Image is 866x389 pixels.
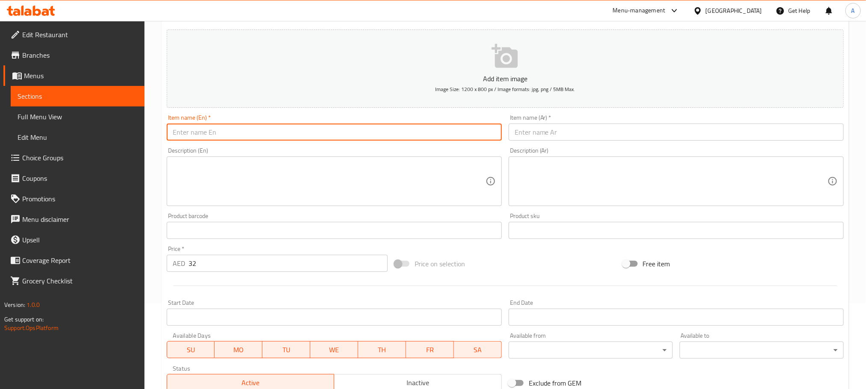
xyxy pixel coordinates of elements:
span: Inactive [338,377,498,389]
button: Add item imageImage Size: 1200 x 800 px / Image formats: jpg, png / 5MB Max. [167,29,844,108]
span: WE [314,344,355,356]
a: Branches [3,45,144,65]
span: Free item [643,259,670,269]
span: Get support on: [4,314,44,325]
button: MO [215,341,262,358]
input: Please enter product sku [509,222,844,239]
input: Enter name En [167,124,502,141]
button: TH [358,341,406,358]
span: Branches [22,50,138,60]
p: AED [173,258,185,268]
span: Upsell [22,235,138,245]
span: Version: [4,299,25,310]
span: Menu disclaimer [22,214,138,224]
span: Price on selection [415,259,465,269]
span: TU [266,344,307,356]
span: 1.0.0 [27,299,40,310]
button: SU [167,341,215,358]
a: Support.OpsPlatform [4,322,59,333]
a: Menus [3,65,144,86]
span: Coupons [22,173,138,183]
span: MO [218,344,259,356]
div: ​ [509,342,673,359]
input: Enter name Ar [509,124,844,141]
span: A [851,6,855,15]
input: Please enter price [189,255,388,272]
span: Active [171,377,331,389]
a: Promotions [3,189,144,209]
button: WE [310,341,358,358]
span: Choice Groups [22,153,138,163]
span: Full Menu View [18,112,138,122]
span: Menus [24,71,138,81]
div: Menu-management [613,6,666,16]
span: Coverage Report [22,255,138,265]
span: FR [409,344,451,356]
span: Grocery Checklist [22,276,138,286]
a: Upsell [3,230,144,250]
a: Edit Menu [11,127,144,147]
p: Add item image [180,74,831,84]
input: Please enter product barcode [167,222,502,239]
button: SA [454,341,502,358]
span: Edit Restaurant [22,29,138,40]
a: Coupons [3,168,144,189]
a: Full Menu View [11,106,144,127]
span: Image Size: 1200 x 800 px / Image formats: jpg, png / 5MB Max. [435,84,575,94]
span: Edit Menu [18,132,138,142]
span: SU [171,344,212,356]
a: Sections [11,86,144,106]
a: Coverage Report [3,250,144,271]
a: Menu disclaimer [3,209,144,230]
a: Grocery Checklist [3,271,144,291]
span: Promotions [22,194,138,204]
span: Sections [18,91,138,101]
span: SA [457,344,498,356]
button: TU [262,341,310,358]
h2: Create new item [167,9,844,22]
span: TH [362,344,403,356]
a: Choice Groups [3,147,144,168]
div: [GEOGRAPHIC_DATA] [706,6,762,15]
a: Edit Restaurant [3,24,144,45]
span: Exclude from GEM [529,378,582,388]
button: FR [406,341,454,358]
div: ​ [680,342,844,359]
